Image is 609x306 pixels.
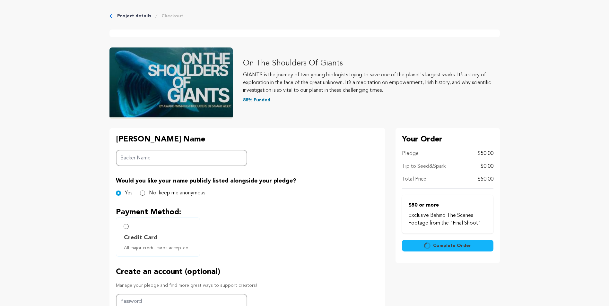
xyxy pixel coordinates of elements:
[408,212,487,227] p: Exclusive Behind The Scenes Footage from the "Final Shoot"
[402,163,446,170] p: Tip to Seed&Spark
[481,163,493,170] p: $0.00
[243,97,500,103] p: 88% Funded
[161,13,183,19] a: Checkout
[117,13,151,19] a: Project details
[109,13,500,19] div: Breadcrumb
[116,282,379,289] p: Manage your pledge and find more great ways to support creators!
[243,58,500,69] p: On The Shoulders Of Giants
[116,267,379,277] p: Create an account (optional)
[478,150,493,157] p: $50.00
[116,134,248,145] p: [PERSON_NAME] Name
[402,175,426,183] p: Total Price
[116,207,379,217] p: Payment Method:
[243,71,500,94] p: GIANTS is the journey of two young biologists trying to save one of the planet's largest sharks. ...
[478,175,493,183] p: $50.00
[124,245,195,251] span: All major credit cards accepted.
[408,201,487,209] p: $50 or more
[402,240,493,251] button: Complete Order
[116,176,379,185] p: Would you like your name publicly listed alongside your pledge?
[116,150,248,166] input: Backer Name
[433,242,471,249] span: Complete Order
[402,134,493,145] p: Your Order
[402,150,419,157] p: Pledge
[109,47,233,119] img: On The Shoulders Of Giants image
[149,189,205,197] label: No, keep me anonymous
[124,233,158,242] span: Credit Card
[125,189,132,197] label: Yes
